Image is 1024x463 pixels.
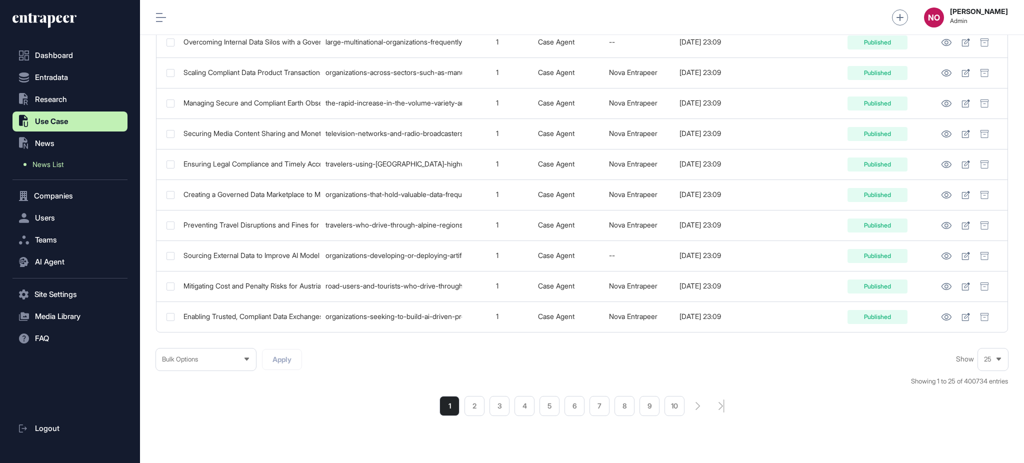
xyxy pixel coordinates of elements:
button: Site Settings [12,284,127,304]
li: 4 [514,396,534,416]
li: 10 [664,396,684,416]
span: Users [35,214,55,222]
a: Case Agent [538,281,574,290]
a: Case Agent [538,220,574,229]
span: 1 [496,220,498,229]
a: Nova Entrapeer [609,312,657,320]
span: 1 [496,98,498,107]
a: Nova Entrapeer [609,98,657,107]
button: Teams [12,230,127,250]
strong: [PERSON_NAME] [950,7,1008,15]
div: [DATE] 23:09 [679,282,752,290]
div: Published [847,310,907,324]
a: Nova Entrapeer [609,129,657,137]
span: Admin [950,17,1008,24]
div: Published [847,35,907,49]
a: Case Agent [538,129,574,137]
a: search-pagination-last-page-button [718,399,724,412]
a: 1 [439,396,459,416]
a: Logout [12,418,127,438]
div: Ensuring Legal Compliance and Timely Access to Austria's Complex Digital Vignette System [183,160,315,168]
span: Media Library [35,312,80,320]
span: 25 [984,355,991,363]
div: [DATE] 23:09 [679,221,752,229]
div: [DATE] 23:09 [679,160,752,168]
div: Showing 1 to 25 of 400734 entries [911,376,1008,386]
span: Use Case [35,117,68,125]
button: Research [12,89,127,109]
span: 1 [496,281,498,290]
span: Site Settings [34,290,77,298]
a: Case Agent [538,312,574,320]
a: Nova Entrapeer [609,68,657,76]
span: Entradata [35,73,68,81]
a: Nova Entrapeer [609,190,657,198]
a: 8 [614,396,634,416]
a: 6 [564,396,584,416]
span: 1 [496,129,498,137]
div: large-multinational-organizations-frequently-face-obstacles-when-attempting-to-share-and-exploit-... [325,38,457,46]
div: Preventing Travel Disruptions and Fines for Alpine Tunnel Users through Pre-Travel Vignette Procu... [183,221,315,229]
button: Companies [12,186,127,206]
div: Overcoming Internal Data Silos with a Governed Corporate Data Hub for Compliance and Efficiency [183,38,315,46]
span: AI Agent [35,258,64,266]
span: Research [35,95,67,103]
a: 9 [639,396,659,416]
div: Published [847,249,907,263]
div: Published [847,157,907,171]
span: Companies [34,192,73,200]
span: News [35,139,54,147]
a: Case Agent [538,190,574,198]
div: travelers-using-[GEOGRAPHIC_DATA]-highway-network-face-legal-and-financial-risks-because-a-vignet... [325,160,457,168]
span: 1 [496,68,498,76]
button: News [12,133,127,153]
div: Managing Secure and Compliant Earth Observation Data Exchange Across Multiple Industries [183,99,315,107]
div: [DATE] 23:09 [679,190,752,198]
span: FAQ [35,334,49,342]
div: Securing Media Content Sharing and Monetization to Enhance Broadcast Operations and Advertising [183,129,315,137]
button: AI Agent [12,252,127,272]
span: -- [609,37,615,46]
a: Case Agent [538,159,574,168]
div: Published [847,96,907,110]
div: [DATE] 23:09 [679,38,752,46]
button: Entradata [12,67,127,87]
a: Dashboard [12,45,127,65]
a: Case Agent [538,37,574,46]
div: [DATE] 23:09 [679,251,752,259]
div: [DATE] 23:09 [679,99,752,107]
div: Scaling Compliant Data Product Transactions to Enable New Data-Driven Business Models [183,68,315,76]
div: Published [847,188,907,202]
a: Nova Entrapeer [609,159,657,168]
span: 1 [496,37,498,46]
span: Logout [35,424,59,432]
a: Case Agent [538,98,574,107]
a: 2 [464,396,484,416]
div: Creating a Governed Data Marketplace to Monetize Data Assets and Scale Ecosystem Operations [183,190,315,198]
div: Sourcing External Data to Improve AI Model Accuracy and Drive Data-Driven Decisions [183,251,315,259]
div: Published [847,279,907,293]
span: Dashboard [35,51,73,59]
a: News List [17,155,127,173]
button: Users [12,208,127,228]
a: search-pagination-next-button [695,402,700,410]
a: 7 [589,396,609,416]
span: 1 [496,190,498,198]
button: NO [924,7,944,27]
span: 1 [496,312,498,320]
div: Enabling Trusted, Compliant Data Exchanges to Unlock AI-Driven Business Value [183,312,315,320]
a: Case Agent [538,251,574,259]
a: Nova Entrapeer [609,281,657,290]
div: travelers-who-drive-through-alpine-regions-face-legal-and-logistical-requirements-to-have-a-valid... [325,221,457,229]
span: Teams [35,236,57,244]
div: Published [847,127,907,141]
span: Show [956,355,974,363]
div: road-users-and-tourists-who-drive-through-[GEOGRAPHIC_DATA]-face-regulatory-and-cost-challenges-w... [325,282,457,290]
